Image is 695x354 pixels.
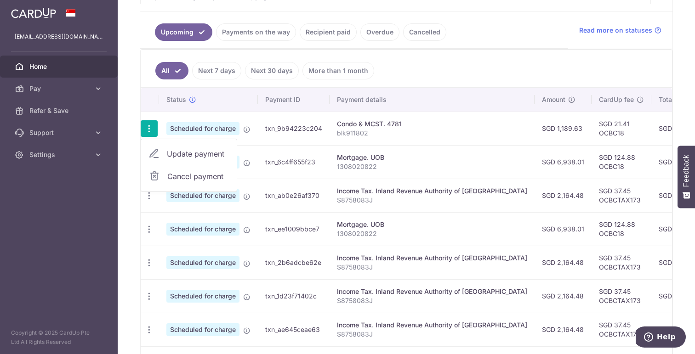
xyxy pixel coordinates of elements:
[542,95,565,104] span: Amount
[258,145,330,179] td: txn_6c4ff655f23
[678,146,695,208] button: Feedback - Show survey
[337,220,527,229] div: Mortgage. UOB
[258,212,330,246] td: txn_ee1009bbce7
[258,112,330,145] td: txn_9b94223c204
[337,129,527,138] p: blk911802
[337,153,527,162] div: Mortgage. UOB
[155,23,212,41] a: Upcoming
[166,95,186,104] span: Status
[29,106,90,115] span: Refer & Save
[29,84,90,93] span: Pay
[337,320,527,330] div: Income Tax. Inland Revenue Authority of [GEOGRAPHIC_DATA]
[15,32,103,41] p: [EMAIL_ADDRESS][DOMAIN_NAME]
[258,279,330,313] td: txn_1d23f71402c
[659,95,689,104] span: Total amt.
[535,112,592,145] td: SGD 1,189.63
[403,23,446,41] a: Cancelled
[258,246,330,279] td: txn_2b6adcbe62e
[166,290,239,303] span: Scheduled for charge
[682,155,690,187] span: Feedback
[579,26,652,35] span: Read more on statuses
[337,162,527,171] p: 1308020822
[592,279,651,313] td: SGD 37.45 OCBCTAX173
[599,95,634,104] span: CardUp fee
[330,88,535,112] th: Payment details
[166,189,239,202] span: Scheduled for charge
[216,23,296,41] a: Payments on the way
[29,128,90,137] span: Support
[245,62,299,79] a: Next 30 days
[337,287,527,296] div: Income Tax. Inland Revenue Authority of [GEOGRAPHIC_DATA]
[535,212,592,246] td: SGD 6,938.01
[592,246,651,279] td: SGD 37.45 OCBCTAX173
[535,179,592,212] td: SGD 2,164.48
[29,150,90,159] span: Settings
[258,179,330,212] td: txn_ab0e26af370
[360,23,399,41] a: Overdue
[302,62,374,79] a: More than 1 month
[258,88,330,112] th: Payment ID
[11,7,56,18] img: CardUp
[592,145,651,179] td: SGD 124.88 OCBC18
[337,119,527,129] div: Condo & MCST. 4781
[192,62,241,79] a: Next 7 days
[592,179,651,212] td: SGD 37.45 OCBCTAX173
[29,62,90,71] span: Home
[258,313,330,346] td: txn_ae645ceae63
[166,223,239,236] span: Scheduled for charge
[592,212,651,246] td: SGD 124.88 OCBC18
[337,263,527,272] p: S8758083J
[535,313,592,346] td: SGD 2,164.48
[636,326,686,349] iframe: Opens a widget where you can find more information
[337,330,527,339] p: S8758083J
[535,246,592,279] td: SGD 2,164.48
[337,253,527,263] div: Income Tax. Inland Revenue Authority of [GEOGRAPHIC_DATA]
[337,229,527,238] p: 1308020822
[166,256,239,269] span: Scheduled for charge
[155,62,188,79] a: All
[592,313,651,346] td: SGD 37.45 OCBCTAX173
[592,112,651,145] td: SGD 21.41 OCBC18
[337,296,527,305] p: S8758083J
[535,145,592,179] td: SGD 6,938.01
[337,186,527,196] div: Income Tax. Inland Revenue Authority of [GEOGRAPHIC_DATA]
[579,26,661,35] a: Read more on statuses
[535,279,592,313] td: SGD 2,164.48
[300,23,357,41] a: Recipient paid
[166,122,239,135] span: Scheduled for charge
[166,323,239,336] span: Scheduled for charge
[337,196,527,205] p: S8758083J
